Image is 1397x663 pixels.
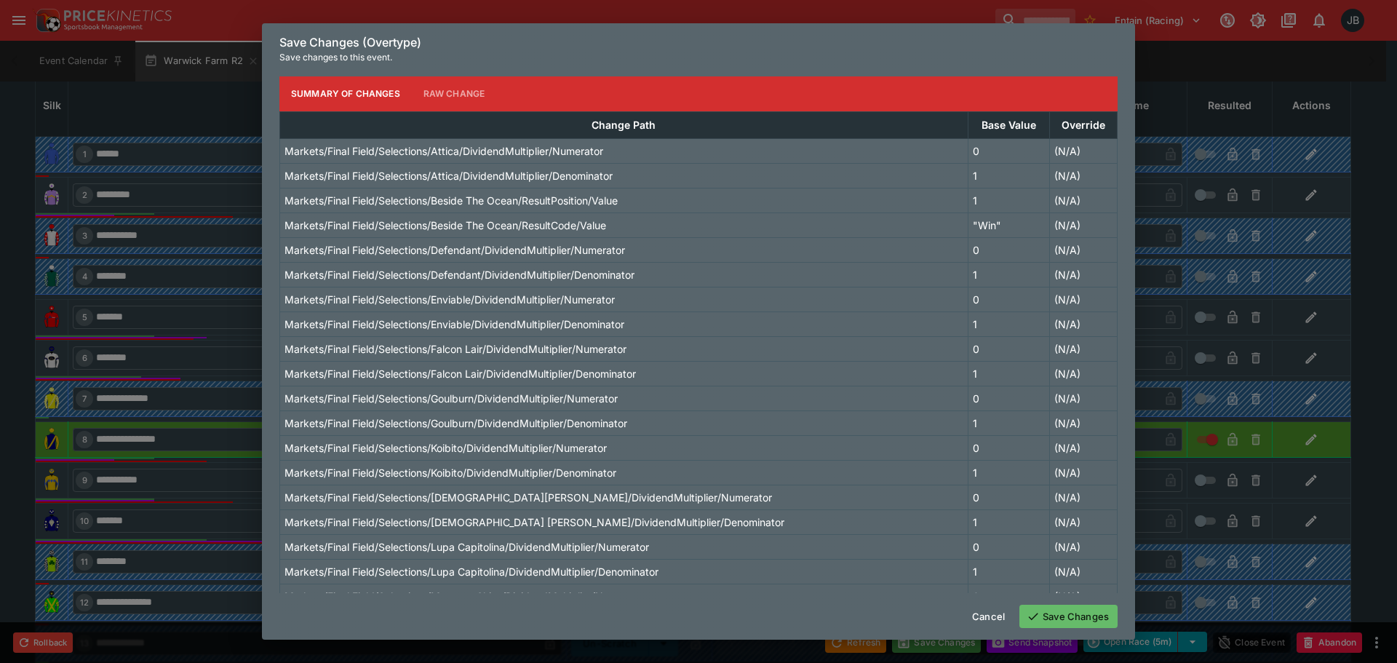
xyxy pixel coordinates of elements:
[284,341,626,357] p: Markets/Final Field/Selections/Falcon Lair/DividendMultiplier/Numerator
[412,76,497,111] button: Raw Change
[279,76,412,111] button: Summary of Changes
[1049,435,1117,460] td: (N/A)
[968,361,1049,386] td: 1
[284,589,646,604] p: Markets/Final Field/Selections/Magenta Skies/DividendMultiplier/Numerator
[1049,287,1117,311] td: (N/A)
[1049,138,1117,163] td: (N/A)
[1049,311,1117,336] td: (N/A)
[279,35,1118,50] h6: Save Changes (Overtype)
[1049,237,1117,262] td: (N/A)
[968,287,1049,311] td: 0
[1049,534,1117,559] td: (N/A)
[968,485,1049,509] td: 0
[968,111,1049,138] th: Base Value
[963,605,1014,628] button: Cancel
[1049,584,1117,608] td: (N/A)
[1049,111,1117,138] th: Override
[1049,410,1117,435] td: (N/A)
[284,564,658,579] p: Markets/Final Field/Selections/Lupa Capitolina/DividendMultiplier/Denominator
[968,410,1049,435] td: 1
[284,465,616,480] p: Markets/Final Field/Selections/Koibito/DividendMultiplier/Denominator
[968,386,1049,410] td: 0
[968,435,1049,460] td: 0
[968,559,1049,584] td: 1
[1049,213,1117,237] td: (N/A)
[284,218,606,233] p: Markets/Final Field/Selections/Beside The Ocean/ResultCode/Value
[284,391,618,406] p: Markets/Final Field/Selections/Goulburn/DividendMultiplier/Numerator
[968,163,1049,188] td: 1
[1049,361,1117,386] td: (N/A)
[284,267,634,282] p: Markets/Final Field/Selections/Defendant/DividendMultiplier/Denominator
[968,534,1049,559] td: 0
[968,311,1049,336] td: 1
[1019,605,1118,628] button: Save Changes
[284,242,625,258] p: Markets/Final Field/Selections/Defendant/DividendMultiplier/Numerator
[1049,460,1117,485] td: (N/A)
[968,584,1049,608] td: 0
[1049,336,1117,361] td: (N/A)
[1049,485,1117,509] td: (N/A)
[1049,163,1117,188] td: (N/A)
[968,336,1049,361] td: 0
[1049,386,1117,410] td: (N/A)
[968,213,1049,237] td: "Win"
[968,262,1049,287] td: 1
[280,111,968,138] th: Change Path
[284,193,618,208] p: Markets/Final Field/Selections/Beside The Ocean/ResultPosition/Value
[1049,262,1117,287] td: (N/A)
[968,509,1049,534] td: 1
[968,237,1049,262] td: 0
[284,366,636,381] p: Markets/Final Field/Selections/Falcon Lair/DividendMultiplier/Denominator
[284,317,624,332] p: Markets/Final Field/Selections/Enviable/DividendMultiplier/Denominator
[968,188,1049,213] td: 1
[284,168,613,183] p: Markets/Final Field/Selections/Attica/DividendMultiplier/Denominator
[1049,559,1117,584] td: (N/A)
[279,50,1118,65] p: Save changes to this event.
[284,539,649,555] p: Markets/Final Field/Selections/Lupa Capitolina/DividendMultiplier/Numerator
[1049,509,1117,534] td: (N/A)
[284,143,603,159] p: Markets/Final Field/Selections/Attica/DividendMultiplier/Numerator
[968,460,1049,485] td: 1
[284,440,607,456] p: Markets/Final Field/Selections/Koibito/DividendMultiplier/Numerator
[1049,188,1117,213] td: (N/A)
[284,515,784,530] p: Markets/Final Field/Selections/[DEMOGRAPHIC_DATA] [PERSON_NAME]/DividendMultiplier/Denominator
[284,490,772,505] p: Markets/Final Field/Selections/[DEMOGRAPHIC_DATA][PERSON_NAME]/DividendMultiplier/Numerator
[284,416,627,431] p: Markets/Final Field/Selections/Goulburn/DividendMultiplier/Denominator
[968,138,1049,163] td: 0
[284,292,615,307] p: Markets/Final Field/Selections/Enviable/DividendMultiplier/Numerator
